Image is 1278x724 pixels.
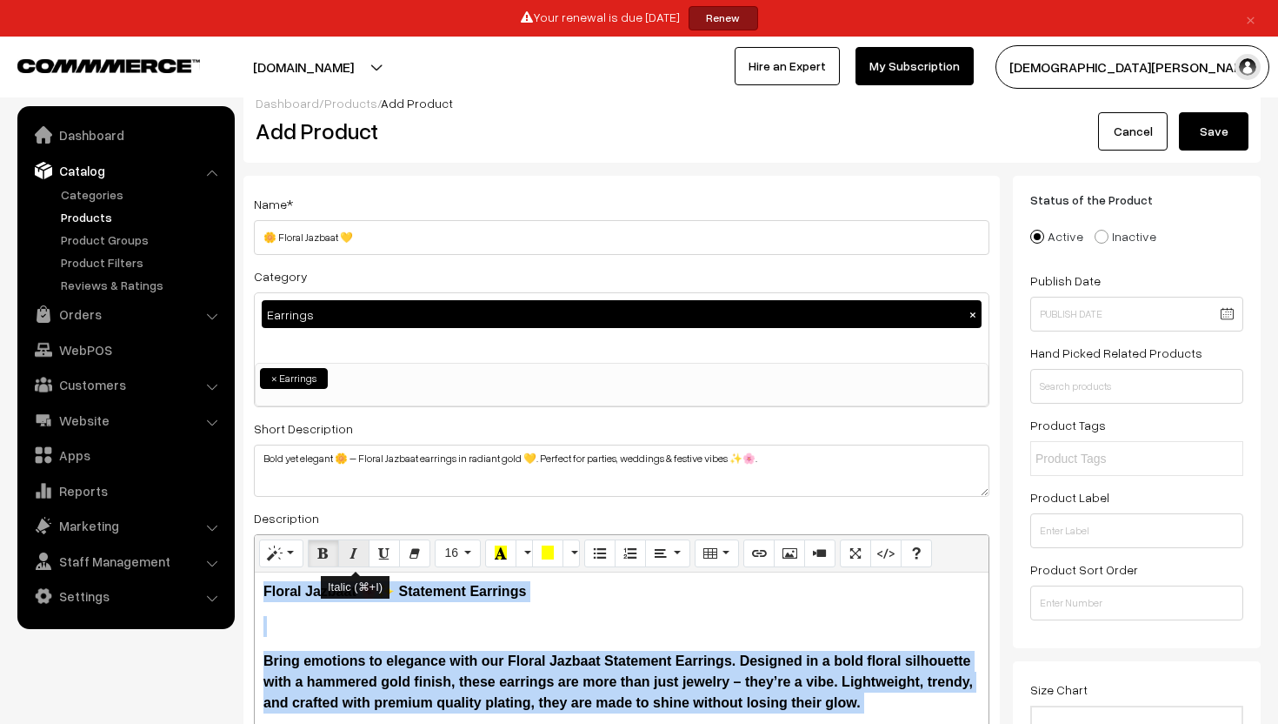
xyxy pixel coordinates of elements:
[804,540,835,567] button: Video
[485,540,516,567] button: Recent Color
[262,300,982,328] div: Earrings
[901,540,932,567] button: Help
[562,540,580,567] button: More Color
[259,540,303,567] button: Style
[57,276,229,294] a: Reviews & Ratings
[1239,8,1262,29] a: ×
[254,509,319,527] label: Description
[1095,227,1156,245] label: Inactive
[1030,416,1106,434] label: Product Tags
[271,371,277,386] span: ×
[22,510,229,541] a: Marketing
[22,580,229,612] a: Settings
[444,546,458,560] span: 16
[743,540,775,567] button: Link (⌘+K)
[321,576,389,599] div: Italic (⌘+I)
[399,540,430,567] button: Remove Font Style (⌘+\)
[1030,227,1083,245] label: Active
[338,540,369,567] button: Italic (⌘+I)
[254,267,308,285] label: Category
[308,540,339,567] button: Bold (⌘+B)
[1030,488,1109,506] label: Product Label
[840,540,871,567] button: Full Screen
[22,119,229,151] a: Dashboard
[1235,54,1261,80] img: user
[22,369,229,400] a: Customers
[57,185,229,204] a: Categories
[263,584,526,599] b: Floral Jazbaat 🌸✨ Statement Earrings
[17,59,200,72] img: COMMMERCE
[381,96,453,111] span: Add Product
[516,540,533,567] button: More Color
[584,540,616,567] button: Unordered list (⌘+⇧+NUM7)
[192,45,415,89] button: [DOMAIN_NAME]
[22,334,229,365] a: WebPOS
[260,368,328,389] li: Earrings
[965,306,981,322] button: ×
[17,54,170,75] a: COMMMERCE
[22,546,229,577] a: Staff Management
[1098,112,1168,151] a: Cancel
[22,439,229,471] a: Apps
[532,540,563,567] button: Background Color
[254,419,353,438] label: Short Description
[615,540,646,567] button: Ordered list (⌘+⇧+NUM8)
[22,475,229,506] a: Reports
[1030,513,1243,548] input: Enter Label
[1030,344,1202,362] label: Hand Picked Related Products
[57,231,229,249] a: Product Groups
[22,405,229,436] a: Website
[263,654,973,710] b: Bring emotions to elegance with our Floral Jazbaat Statement Earrings. Designed in a bold floral ...
[695,540,739,567] button: Table
[1030,271,1101,290] label: Publish Date
[22,155,229,186] a: Catalog
[855,47,974,85] a: My Subscription
[1030,586,1243,620] input: Enter Number
[995,45,1269,89] button: [DEMOGRAPHIC_DATA][PERSON_NAME]
[1030,560,1138,579] label: Product Sort Order
[1030,680,1088,699] label: Size Chart
[1030,297,1243,332] input: Publish Date
[735,47,840,85] a: Hire an Expert
[1179,112,1248,151] button: Save
[1035,450,1188,468] input: Product Tags
[57,253,229,271] a: Product Filters
[774,540,805,567] button: Picture
[435,540,481,567] button: Font Size
[369,540,400,567] button: Underline (⌘+U)
[324,96,377,111] a: Products
[22,298,229,330] a: Orders
[870,540,902,567] button: Code View
[645,540,689,567] button: Paragraph
[256,94,1248,112] div: / /
[254,220,989,255] input: Name
[1030,369,1243,404] input: Search products
[57,208,229,226] a: Products
[1030,192,1174,207] span: Status of the Product
[254,195,293,213] label: Name
[256,117,994,144] h2: Add Product
[689,6,758,30] a: Renew
[256,96,319,111] a: Dashboard
[6,6,1272,30] div: Your renewal is due [DATE]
